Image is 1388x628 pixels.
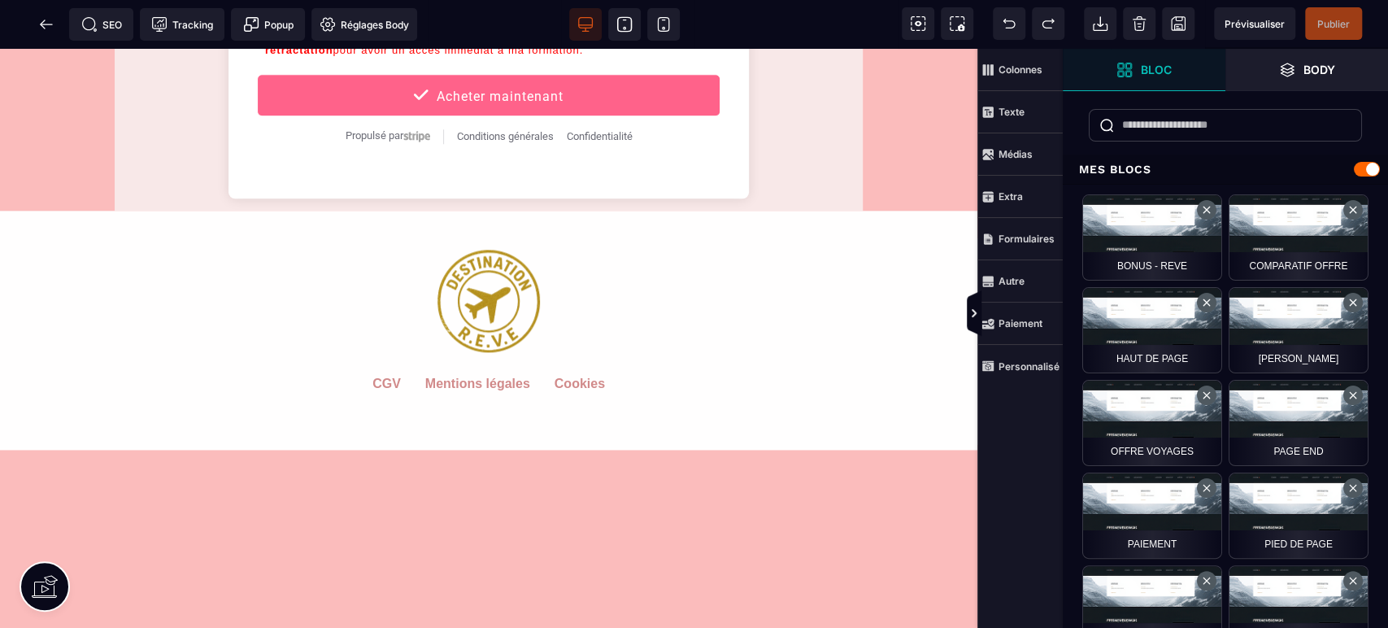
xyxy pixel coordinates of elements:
[941,7,973,40] span: Capture d'écran
[231,8,305,41] span: Créer une alerte modale
[243,16,294,33] span: Popup
[999,63,1042,76] strong: Colonnes
[1229,473,1368,559] div: Pied de page
[999,275,1025,287] strong: Autre
[977,133,1063,176] span: Médias
[140,8,224,41] span: Code de suivi
[555,328,605,377] default: Cookies
[1303,63,1335,76] strong: Body
[457,81,554,94] a: Conditions générales
[346,81,403,93] span: Propulsé par
[977,49,1063,91] span: Colonnes
[1063,49,1225,91] span: Ouvrir les blocs
[257,25,720,68] button: Acheter maintenant
[151,16,213,33] span: Tracking
[902,7,934,40] span: Voir les composants
[977,345,1063,387] span: Personnalisé
[69,8,133,41] span: Métadata SEO
[81,16,122,33] span: SEO
[1305,7,1362,40] span: Enregistrer le contenu
[1084,7,1116,40] span: Importer
[346,81,430,94] a: Propulsé par
[999,106,1025,118] strong: Texte
[1082,287,1222,373] div: Haut de page
[1225,49,1388,91] span: Ouvrir les calques
[999,360,1059,373] strong: Personnalisé
[1032,7,1064,40] span: Rétablir
[647,8,680,41] span: Voir mobile
[30,8,63,41] span: Retour
[1063,155,1388,185] div: Mes blocs
[567,81,633,94] a: Confidentialité
[569,8,602,41] span: Voir bureau
[372,328,401,377] default: CGV
[977,260,1063,303] span: Autre
[1214,7,1295,40] span: Aperçu
[1229,380,1368,466] div: Page END
[977,218,1063,260] span: Formulaires
[1123,7,1155,40] span: Nettoyage
[320,16,409,33] span: Réglages Body
[1082,194,1222,281] div: BONUS - REVE
[999,233,1055,245] strong: Formulaires
[425,328,530,377] default: Mentions légales
[1063,290,1079,338] span: Afficher les vues
[977,91,1063,133] span: Texte
[977,303,1063,345] span: Paiement
[999,148,1033,160] strong: Médias
[1225,18,1285,30] span: Prévisualiser
[608,8,641,41] span: Voir tablette
[999,190,1023,203] strong: Extra
[1141,63,1172,76] strong: Bloc
[311,8,417,41] span: Favicon
[977,176,1063,218] span: Extra
[1317,18,1350,30] span: Publier
[1162,7,1194,40] span: Enregistrer
[1082,380,1222,466] div: Offre voyages
[1229,194,1368,281] div: COMPARATIF OFFRE
[1082,473,1222,559] div: Paiement
[993,7,1025,40] span: Défaire
[999,317,1042,329] strong: Paiement
[437,162,540,303] img: 6bc32b15c6a1abf2dae384077174aadc_LOGOT15p.png
[1229,287,1368,373] div: MAGALI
